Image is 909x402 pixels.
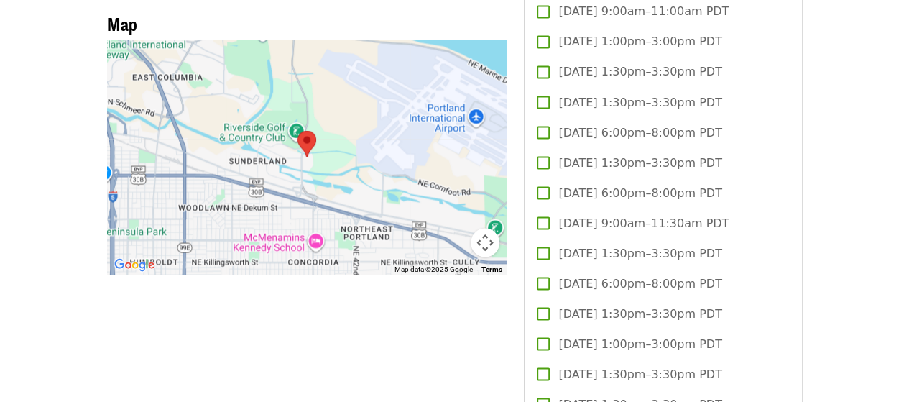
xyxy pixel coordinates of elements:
span: [DATE] 6:00pm–8:00pm PDT [558,184,721,201]
a: Open this area in Google Maps (opens a new window) [111,255,158,274]
span: [DATE] 9:00am–11:00am PDT [558,3,729,20]
span: [DATE] 1:30pm–3:30pm PDT [558,154,721,171]
span: [DATE] 1:00pm–3:00pm PDT [558,33,721,50]
span: [DATE] 6:00pm–8:00pm PDT [558,124,721,141]
img: Google [111,255,158,274]
span: [DATE] 6:00pm–8:00pm PDT [558,275,721,292]
span: [DATE] 1:30pm–3:30pm PDT [558,245,721,262]
span: [DATE] 1:30pm–3:30pm PDT [558,63,721,81]
a: Terms (opens in new tab) [481,265,502,273]
span: [DATE] 1:30pm–3:30pm PDT [558,305,721,322]
span: [DATE] 1:30pm–3:30pm PDT [558,93,721,111]
span: [DATE] 9:00am–11:30am PDT [558,214,729,232]
span: [DATE] 1:00pm–3:00pm PDT [558,335,721,352]
span: Map [107,11,137,36]
span: [DATE] 1:30pm–3:30pm PDT [558,365,721,383]
span: Map data ©2025 Google [394,265,473,273]
button: Map camera controls [471,228,499,257]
